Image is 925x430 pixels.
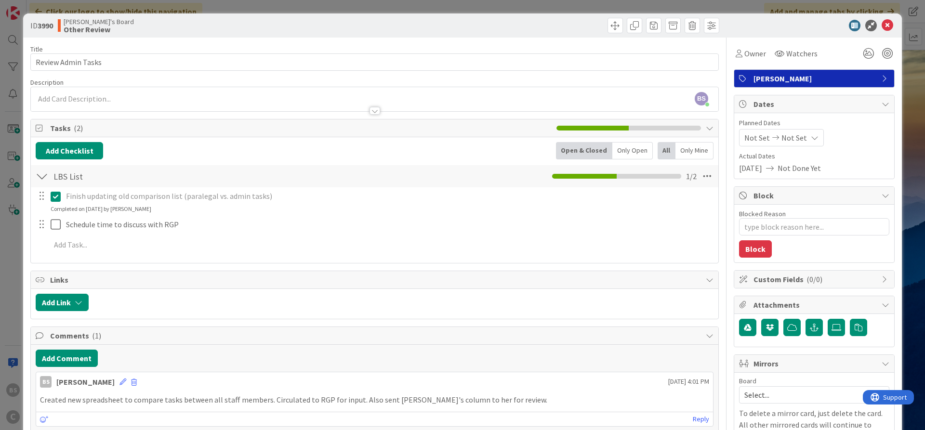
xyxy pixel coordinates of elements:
span: Tasks [50,122,552,134]
span: Links [50,274,701,286]
span: [DATE] [739,162,762,174]
input: type card name here... [30,53,719,71]
span: Mirrors [753,358,877,369]
span: ( 2 ) [74,123,83,133]
span: Planned Dates [739,118,889,128]
p: Created new spreadsheet to compare tasks between all staff members. Circulated to RGP for input. ... [40,394,709,405]
span: Not Done Yet [778,162,821,174]
button: Add Checklist [36,142,103,159]
span: ( 0/0 ) [806,274,822,284]
div: Open & Closed [556,142,612,159]
div: Completed on [DATE] by [PERSON_NAME] [51,205,151,213]
p: Finish updating old comparison list (paralegal vs. admin tasks) [66,191,712,202]
div: All [658,142,675,159]
span: Watchers [786,48,818,59]
button: Block [739,240,772,258]
p: Schedule time to discuss with RGP [66,219,712,230]
div: Only Mine [675,142,714,159]
div: BS [40,376,52,388]
a: Reply [693,413,709,425]
input: Add Checklist... [50,168,267,185]
span: Board [739,378,756,384]
span: Dates [753,98,877,110]
span: Block [753,190,877,201]
span: Owner [744,48,766,59]
button: Add Comment [36,350,98,367]
label: Blocked Reason [739,209,786,218]
button: Add Link [36,294,89,311]
b: 3990 [38,21,53,30]
span: BS [695,92,708,105]
span: Description [30,78,64,87]
span: ID [30,20,53,31]
b: Other Review [64,26,134,33]
span: Not Set [781,132,807,143]
div: [PERSON_NAME] [56,376,115,388]
span: Select... [744,388,868,402]
span: 1 / 2 [686,170,697,182]
span: ( 1 ) [92,331,101,340]
span: [DATE] 4:01 PM [668,377,709,387]
span: Attachments [753,299,877,311]
span: [PERSON_NAME]'s Board [64,18,134,26]
span: [PERSON_NAME] [753,73,877,84]
span: Comments [50,330,701,341]
span: Not Set [744,132,770,143]
div: Only Open [612,142,653,159]
label: Title [30,45,43,53]
span: Custom Fields [753,274,877,285]
span: Support [20,1,44,13]
span: Actual Dates [739,151,889,161]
